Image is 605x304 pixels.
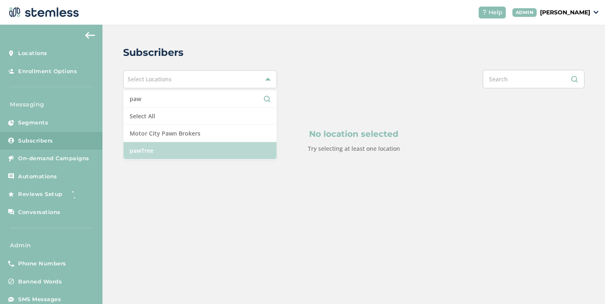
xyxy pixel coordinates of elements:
[18,208,60,216] span: Conversations
[564,265,605,304] iframe: Chat Widget
[540,8,590,17] p: [PERSON_NAME]
[18,67,77,76] span: Enrollment Options
[482,10,487,15] img: icon-help-white-03924b79.svg
[18,260,66,268] span: Phone Numbers
[123,45,184,60] h2: Subscribers
[18,173,57,181] span: Automations
[7,4,79,21] img: logo-dark-0685b13c.svg
[18,119,48,127] span: Segments
[85,32,95,39] img: icon-arrow-back-accent-c549486e.svg
[123,142,277,159] li: pawTree
[18,190,63,198] span: Reviews Setup
[18,154,89,163] span: On-demand Campaigns
[123,108,277,125] li: Select All
[512,8,537,17] div: ADMIN
[18,137,53,145] span: Subscribers
[308,145,400,152] label: Try selecting at least one location
[163,128,545,140] p: No location selected
[593,11,598,14] img: icon_down-arrow-small-66adaf34.svg
[130,94,270,103] input: Search
[128,75,172,83] span: Select Locations
[18,278,62,286] span: Banned Words
[69,186,85,203] img: glitter-stars-b7820f95.gif
[489,8,503,17] span: Help
[123,125,277,142] li: Motor City Pawn Brokers
[18,49,47,58] span: Locations
[483,70,584,88] input: Search
[18,295,61,304] span: SMS Messages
